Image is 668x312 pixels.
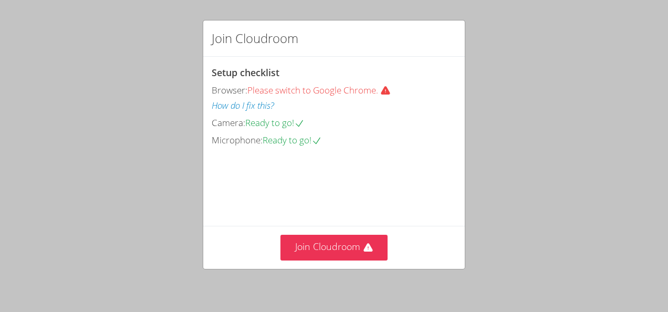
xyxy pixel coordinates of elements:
span: Ready to go! [263,134,322,146]
h2: Join Cloudroom [212,29,298,48]
button: Join Cloudroom [280,235,388,261]
span: Please switch to Google Chrome. [247,84,395,96]
span: Microphone: [212,134,263,146]
span: Camera: [212,117,245,129]
span: Ready to go! [245,117,305,129]
span: Setup checklist [212,66,279,79]
span: Browser: [212,84,247,96]
button: How do I fix this? [212,98,274,113]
